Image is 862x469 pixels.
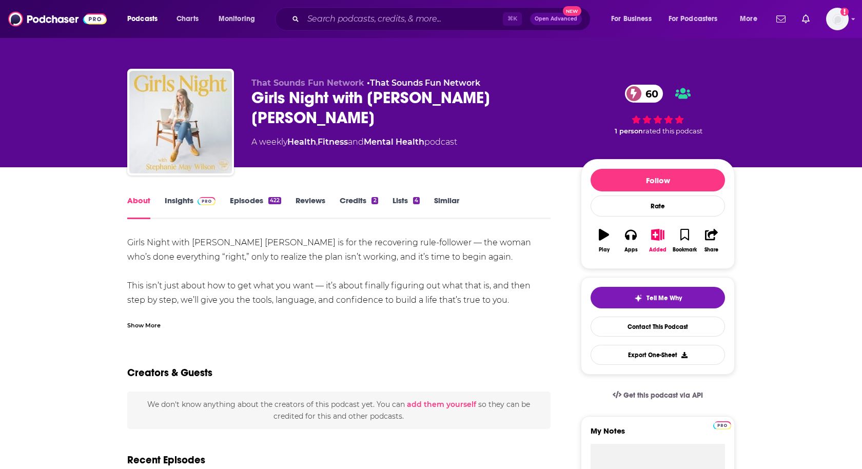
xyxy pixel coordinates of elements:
[581,78,735,142] div: 60 1 personrated this podcast
[371,197,378,204] div: 2
[623,391,703,400] span: Get this podcast via API
[127,454,205,466] h2: Recent Episodes
[129,71,232,173] img: Girls Night with Stephanie May Wilson
[604,11,664,27] button: open menu
[393,196,420,219] a: Lists4
[230,196,281,219] a: Episodes422
[591,345,725,365] button: Export One-Sheet
[624,247,638,253] div: Apps
[671,222,698,259] button: Bookmark
[316,137,318,147] span: ,
[733,11,770,27] button: open menu
[303,11,503,27] input: Search podcasts, credits, & more...
[826,8,849,30] img: User Profile
[287,137,316,147] a: Health
[503,12,522,26] span: ⌘ K
[8,9,107,29] img: Podchaser - Follow, Share and Rate Podcasts
[367,78,480,88] span: •
[563,6,581,16] span: New
[177,12,199,26] span: Charts
[649,247,667,253] div: Added
[364,137,424,147] a: Mental Health
[643,127,702,135] span: rated this podcast
[413,197,420,204] div: 4
[611,12,652,26] span: For Business
[635,85,663,103] span: 60
[127,12,158,26] span: Podcasts
[407,400,476,408] button: add them yourself
[296,196,325,219] a: Reviews
[591,426,725,444] label: My Notes
[530,13,582,25] button: Open AdvancedNew
[251,78,364,88] span: That Sounds Fun Network
[147,400,530,420] span: We don't know anything about the creators of this podcast yet . You can so they can be credited f...
[434,196,459,219] a: Similar
[798,10,814,28] a: Show notifications dropdown
[591,196,725,217] div: Rate
[772,10,790,28] a: Show notifications dropdown
[826,8,849,30] span: Logged in as heidi.egloff
[535,16,577,22] span: Open Advanced
[251,136,457,148] div: A weekly podcast
[370,78,480,88] a: That Sounds Fun Network
[740,12,757,26] span: More
[617,222,644,259] button: Apps
[127,366,212,379] h2: Creators & Guests
[625,85,663,103] a: 60
[198,197,215,205] img: Podchaser Pro
[120,11,171,27] button: open menu
[704,247,718,253] div: Share
[591,222,617,259] button: Play
[713,420,731,429] a: Pro website
[826,8,849,30] button: Show profile menu
[318,137,348,147] a: Fitness
[165,196,215,219] a: InsightsPodchaser Pro
[170,11,205,27] a: Charts
[644,222,671,259] button: Added
[127,196,150,219] a: About
[634,294,642,302] img: tell me why sparkle
[599,247,610,253] div: Play
[662,11,733,27] button: open menu
[615,127,643,135] span: 1 person
[604,383,711,408] a: Get this podcast via API
[646,294,682,302] span: Tell Me Why
[285,7,600,31] div: Search podcasts, credits, & more...
[840,8,849,16] svg: Add a profile image
[591,287,725,308] button: tell me why sparkleTell Me Why
[713,421,731,429] img: Podchaser Pro
[127,236,551,408] div: Girls Night with [PERSON_NAME] [PERSON_NAME] is for the recovering rule-follower — the woman who’...
[591,169,725,191] button: Follow
[268,197,281,204] div: 422
[673,247,697,253] div: Bookmark
[591,317,725,337] a: Contact This Podcast
[698,222,725,259] button: Share
[340,196,378,219] a: Credits2
[669,12,718,26] span: For Podcasters
[348,137,364,147] span: and
[211,11,268,27] button: open menu
[219,12,255,26] span: Monitoring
